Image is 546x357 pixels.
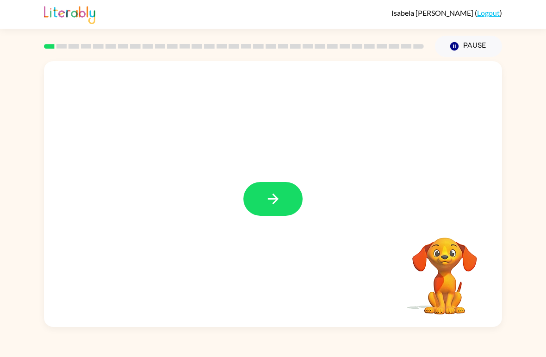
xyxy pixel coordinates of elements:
div: ( ) [391,8,502,17]
video: Your browser must support playing .mp4 files to use Literably. Please try using another browser. [398,223,491,316]
a: Logout [477,8,500,17]
button: Pause [435,36,502,57]
span: Isabela [PERSON_NAME] [391,8,475,17]
img: Literably [44,4,95,24]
